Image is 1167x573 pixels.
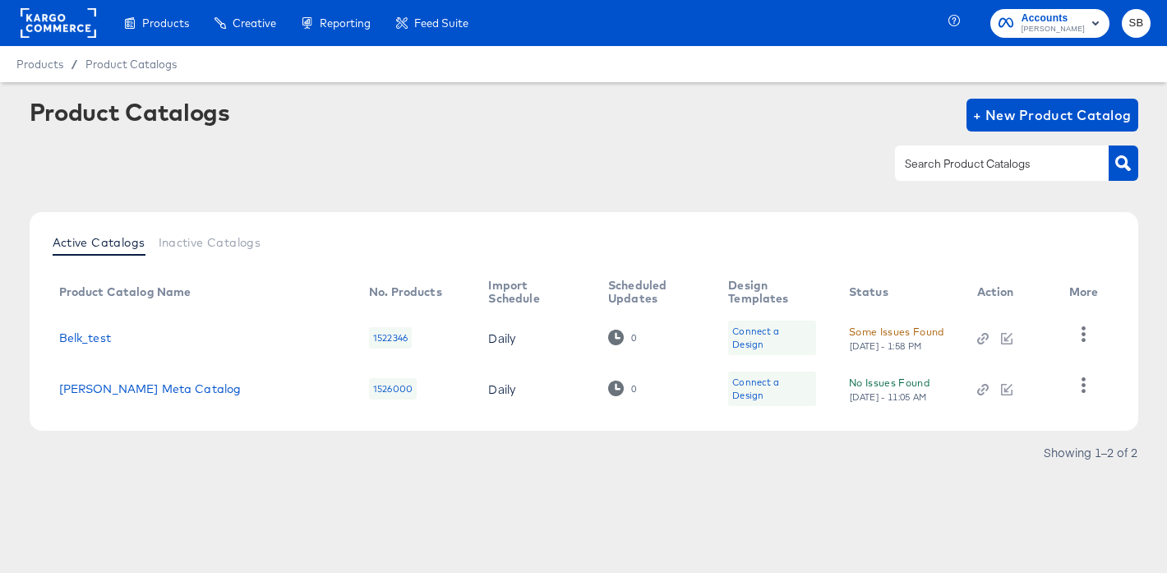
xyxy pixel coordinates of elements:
[630,383,637,395] div: 0
[966,99,1138,132] button: + New Product Catalog
[369,285,442,298] div: No. Products
[732,325,812,351] div: Connect a Design
[849,323,944,340] div: Some Issues Found
[1056,273,1119,312] th: More
[1122,9,1151,38] button: SB
[233,16,276,30] span: Creative
[728,321,816,355] div: Connect a Design
[630,332,637,344] div: 0
[990,9,1109,38] button: Accounts[PERSON_NAME]
[902,155,1077,173] input: Search Product Catalogs
[59,285,191,298] div: Product Catalog Name
[836,273,964,312] th: Status
[475,363,594,414] td: Daily
[849,323,944,352] button: Some Issues Found[DATE] - 1:58 PM
[608,330,637,345] div: 0
[1043,446,1138,458] div: Showing 1–2 of 2
[53,236,145,249] span: Active Catalogs
[849,340,923,352] div: [DATE] - 1:58 PM
[728,372,816,406] div: Connect a Design
[59,331,111,344] a: Belk_test
[30,99,230,125] div: Product Catalogs
[1022,23,1085,36] span: [PERSON_NAME]
[608,381,637,396] div: 0
[488,279,574,305] div: Import Schedule
[475,312,594,363] td: Daily
[16,58,63,71] span: Products
[728,279,816,305] div: Design Templates
[85,58,177,71] a: Product Catalogs
[142,16,189,30] span: Products
[159,236,261,249] span: Inactive Catalogs
[732,376,812,402] div: Connect a Design
[59,382,242,395] a: [PERSON_NAME] Meta Catalog
[964,273,1056,312] th: Action
[1128,14,1144,33] span: SB
[369,378,417,400] div: 1526000
[320,16,371,30] span: Reporting
[608,279,695,305] div: Scheduled Updates
[414,16,468,30] span: Feed Suite
[1022,10,1085,27] span: Accounts
[973,104,1132,127] span: + New Product Catalog
[63,58,85,71] span: /
[369,327,412,349] div: 1522346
